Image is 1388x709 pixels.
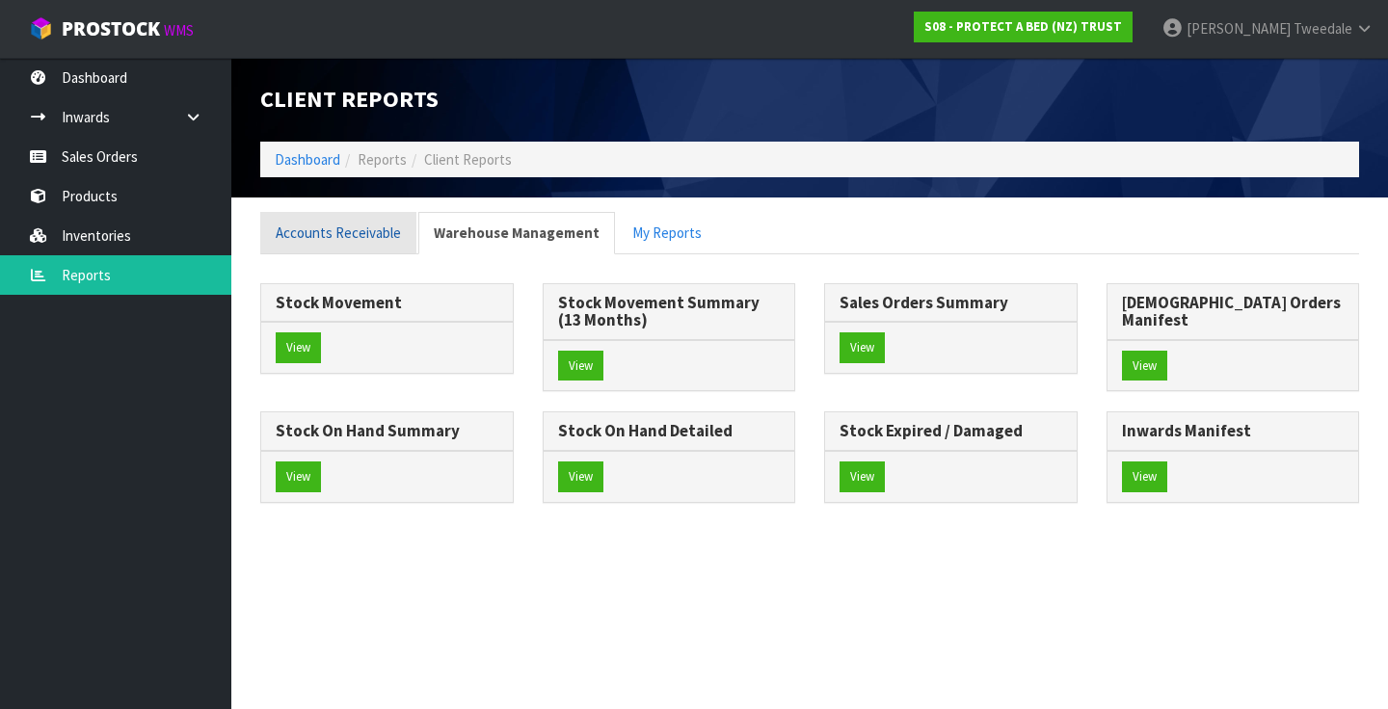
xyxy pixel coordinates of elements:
[358,150,407,169] span: Reports
[276,332,321,363] button: View
[418,212,615,253] a: Warehouse Management
[1122,461,1167,492] button: View
[840,294,1062,312] h3: Sales Orders Summary
[29,16,53,40] img: cube-alt.png
[840,332,885,363] button: View
[276,294,498,312] h3: Stock Movement
[1122,294,1345,329] h3: [DEMOGRAPHIC_DATA] Orders Manifest
[558,461,603,492] button: View
[62,16,160,41] span: ProStock
[1187,19,1291,38] span: [PERSON_NAME]
[164,21,194,39] small: WMS
[276,422,498,440] h3: Stock On Hand Summary
[276,461,321,492] button: View
[617,212,717,253] a: My Reports
[558,351,603,381] button: View
[558,294,781,329] h3: Stock Movement Summary (13 Months)
[840,461,885,492] button: View
[558,422,781,440] h3: Stock On Hand Detailed
[260,84,439,114] span: Client Reports
[1122,351,1167,381] button: View
[924,18,1122,35] strong: S08 - PROTECT A BED (NZ) TRUST
[260,212,416,253] a: Accounts Receivable
[840,422,1062,440] h3: Stock Expired / Damaged
[1122,422,1345,440] h3: Inwards Manifest
[275,150,340,169] a: Dashboard
[1294,19,1352,38] span: Tweedale
[424,150,512,169] span: Client Reports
